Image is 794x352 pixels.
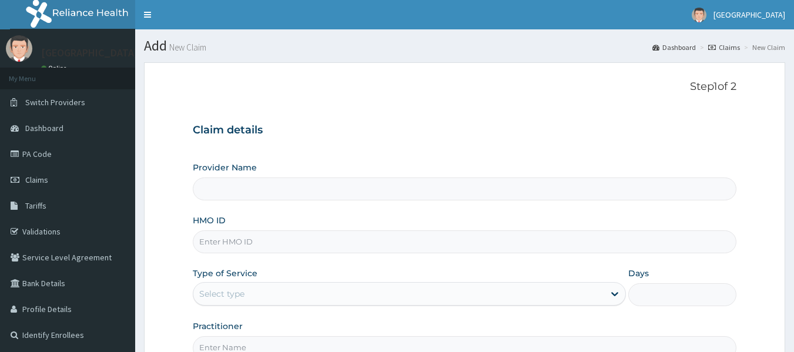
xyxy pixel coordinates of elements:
[628,267,649,279] label: Days
[144,38,785,53] h1: Add
[167,43,206,52] small: New Claim
[199,288,244,300] div: Select type
[25,200,46,211] span: Tariffs
[193,81,737,93] p: Step 1 of 2
[25,175,48,185] span: Claims
[193,320,243,332] label: Practitioner
[6,35,32,62] img: User Image
[41,48,138,58] p: [GEOGRAPHIC_DATA]
[193,230,737,253] input: Enter HMO ID
[708,42,740,52] a: Claims
[25,123,63,133] span: Dashboard
[41,64,69,72] a: Online
[652,42,696,52] a: Dashboard
[713,9,785,20] span: [GEOGRAPHIC_DATA]
[193,267,257,279] label: Type of Service
[193,214,226,226] label: HMO ID
[25,97,85,108] span: Switch Providers
[193,162,257,173] label: Provider Name
[741,42,785,52] li: New Claim
[193,124,737,137] h3: Claim details
[692,8,706,22] img: User Image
